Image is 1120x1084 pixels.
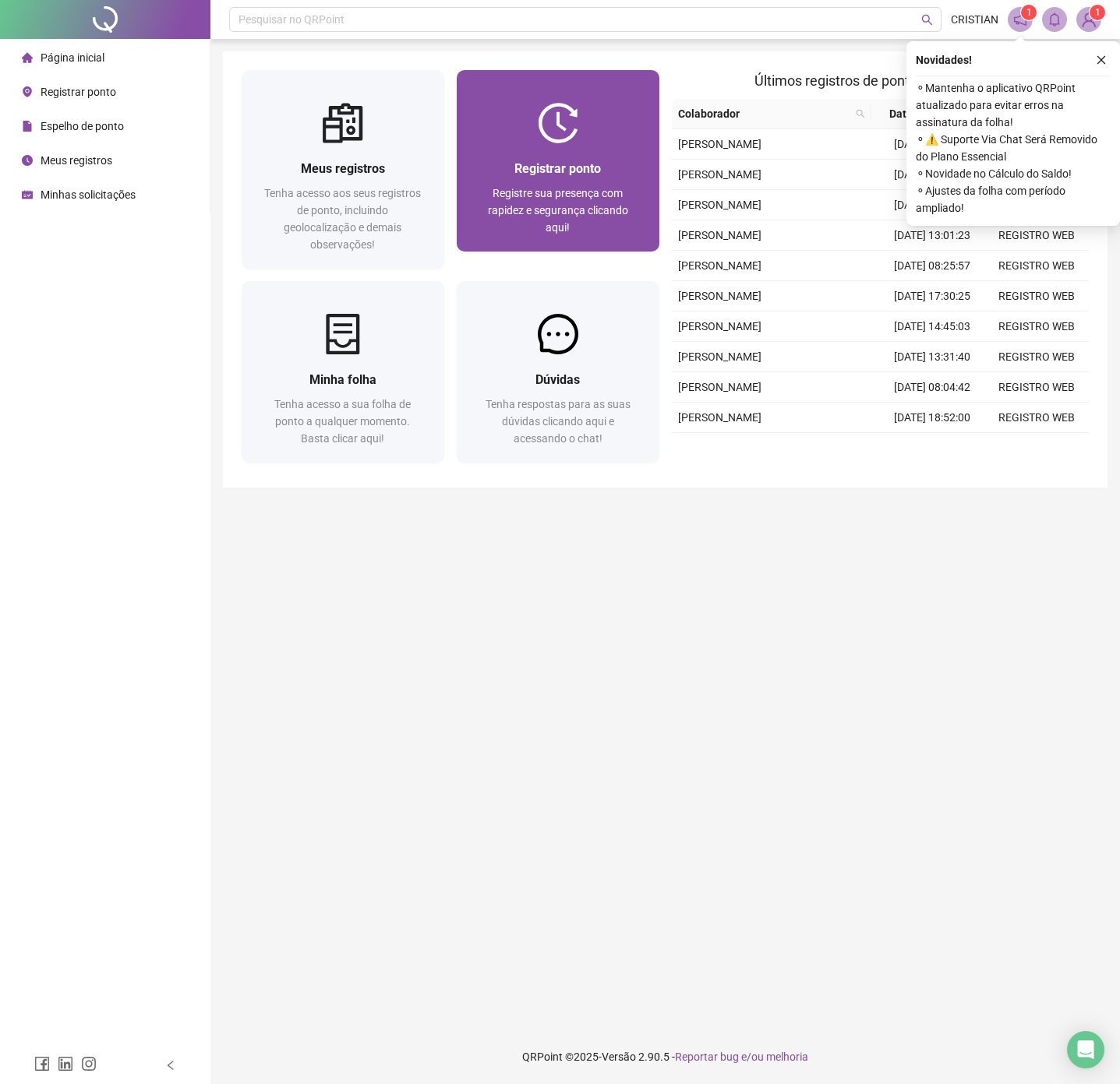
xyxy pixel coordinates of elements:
span: linkedin [58,1056,73,1072]
span: Registrar ponto [514,161,601,176]
span: Novidades ! [916,51,972,69]
span: Tenha acesso aos seus registros de ponto, incluindo geolocalização e demais observações! [264,187,421,251]
span: CRISTIAN [951,11,998,28]
span: Tenha respostas para as suas dúvidas clicando aqui e acessando o chat! [486,398,631,445]
span: [PERSON_NAME] [678,138,761,150]
span: Meus registros [301,161,385,176]
a: Minha folhaTenha acesso a sua folha de ponto a qualquer momento. Basta clicar aqui! [242,281,444,463]
span: Minha folha [309,372,376,387]
td: [DATE] 14:45:03 [880,311,984,342]
span: left [165,1060,176,1071]
span: Colaborador [678,105,850,122]
td: REGISTRO WEB [984,251,1089,281]
span: [PERSON_NAME] [678,411,761,424]
span: instagram [81,1056,97,1072]
span: Versão [602,1051,636,1063]
span: search [856,109,865,118]
span: notification [1013,12,1027,26]
td: [DATE] 15:10:08 [880,433,984,463]
td: REGISTRO WEB [984,220,1089,251]
span: [PERSON_NAME] [678,350,761,363]
span: search [853,102,868,125]
span: Tenha acesso a sua folha de ponto a qualquer momento. Basta clicar aqui! [274,398,411,445]
span: home [22,52,33,63]
span: clock-circle [22,155,33,166]
span: facebook [34,1056,50,1072]
span: Página inicial [41,51,104,64]
span: Últimos registros de ponto sincronizados [754,72,1006,89]
span: [PERSON_NAME] [678,168,761,181]
img: 84007 [1077,8,1101,31]
span: Data/Hora [878,105,952,122]
span: schedule [22,189,33,200]
span: ⚬ ⚠️ Suporte Via Chat Será Removido do Plano Essencial [916,131,1111,165]
span: Reportar bug e/ou melhoria [675,1051,808,1063]
th: Data/Hora [871,99,971,129]
span: [PERSON_NAME] [678,199,761,211]
td: REGISTRO WEB [984,342,1089,372]
span: Espelho de ponto [41,120,124,132]
td: REGISTRO WEB [984,372,1089,403]
span: Minhas solicitações [41,188,136,201]
td: [DATE] 17:30:25 [880,281,984,311]
sup: 1 [1021,5,1037,20]
span: close [1096,55,1107,65]
td: [DATE] 08:04:42 [880,372,984,403]
span: [PERSON_NAME] [678,320,761,333]
span: Registre sua presença com rapidez e segurança clicando aqui! [488,187,628,234]
span: bell [1048,12,1062,26]
td: REGISTRO WEB [984,281,1089,311]
td: [DATE] 14:15:14 [880,190,984,220]
a: Meus registrosTenha acesso aos seus registros de ponto, incluindo geolocalização e demais observa... [242,70,444,269]
span: [PERSON_NAME] [678,290,761,302]
a: DúvidasTenha respostas para as suas dúvidas clicando aqui e acessando o chat! [457,281,659,463]
a: Registrar pontoRegistre sua presença com rapidez e segurança clicando aqui! [457,70,659,252]
div: Open Intercom Messenger [1067,1031,1104,1068]
td: [DATE] 13:31:40 [880,342,984,372]
span: ⚬ Ajustes da folha com período ampliado! [916,182,1111,216]
td: REGISTRO WEB [984,433,1089,463]
span: [PERSON_NAME] [678,229,761,241]
span: 1 [1026,7,1032,18]
footer: QRPoint © 2025 - 2.90.5 - [210,1029,1120,1084]
span: environment [22,86,33,97]
span: Meus registros [41,154,112,167]
td: [DATE] 08:31:46 [880,129,984,160]
td: [DATE] 13:01:23 [880,220,984,251]
span: file [22,121,33,132]
td: REGISTRO WEB [984,403,1089,433]
span: ⚬ Novidade no Cálculo do Saldo! [916,165,1111,182]
span: search [921,14,933,26]
span: Dúvidas [535,372,580,387]
span: [PERSON_NAME] [678,259,761,272]
td: REGISTRO WEB [984,311,1089,342]
td: [DATE] 18:52:00 [880,403,984,433]
span: ⚬ Mantenha o aplicativo QRPoint atualizado para evitar erros na assinatura da folha! [916,79,1111,131]
span: [PERSON_NAME] [678,381,761,393]
span: 1 [1095,7,1101,18]
sup: Atualize o seu contato no menu Meus Dados [1090,5,1105,20]
span: Registrar ponto [41,86,116,98]
td: [DATE] 08:25:57 [880,251,984,281]
td: [DATE] 18:28:50 [880,160,984,190]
